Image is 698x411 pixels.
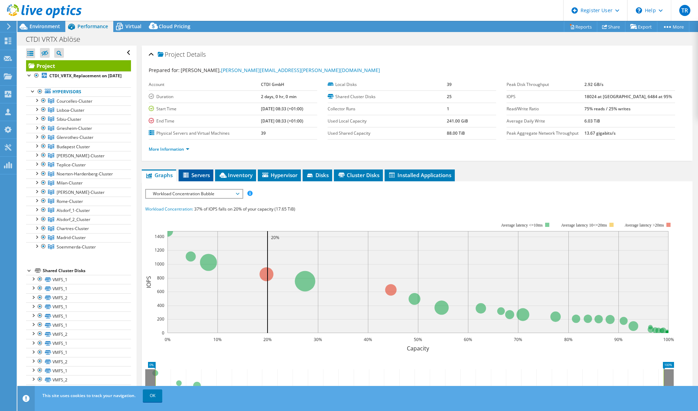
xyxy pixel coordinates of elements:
[145,206,193,212] span: Workload Concentration:
[507,81,584,88] label: Peak Disk Throughput
[584,81,603,87] b: 2.92 GB/s
[162,330,164,336] text: 0
[145,276,153,288] text: IOPS
[57,198,83,204] span: Rome-Cluster
[149,146,189,152] a: More Information
[584,130,616,136] b: 13.67 gigabits/s
[564,21,597,32] a: Reports
[157,275,164,281] text: 800
[57,216,90,222] span: Alsdorf_2_Cluster
[26,284,131,293] a: VMFS_1
[584,94,672,100] b: 18024 at [GEOGRAPHIC_DATA], 6484 at 95%
[57,134,93,140] span: Glenrothes-Cluster
[306,172,329,179] span: Disks
[507,118,584,125] label: Average Daily Write
[26,71,131,80] a: CTDI_VRTX_Replacement on [DATE]
[407,345,429,352] text: Capacity
[414,337,422,342] text: 50%
[26,188,131,197] a: Milton-Keynes-Cluster
[26,293,131,302] a: VMFS_2
[26,169,131,179] a: Noerten-Hardenberg-Cluster
[155,261,164,267] text: 1000
[507,105,584,112] label: Read/Write Ratio
[464,337,472,342] text: 60%
[314,337,322,342] text: 30%
[221,67,380,73] a: [PERSON_NAME][EMAIL_ADDRESS][PERSON_NAME][DOMAIN_NAME]
[271,235,279,240] text: 20%
[337,172,379,179] span: Cluster Disks
[149,67,180,73] label: Prepared for:
[23,35,91,43] h1: CTDI VRTX Ablöse
[26,215,131,224] a: Alsdorf_2_Cluster
[26,321,131,330] a: VMFS_1
[26,366,131,375] a: VMFS_1
[561,223,607,228] tspan: Average latency 10<=20ms
[42,393,136,398] span: This site uses cookies to track your navigation.
[263,337,272,342] text: 20%
[584,106,631,112] b: 75% reads / 25% writes
[157,302,164,308] text: 400
[328,118,447,125] label: Used Local Capacity
[507,130,584,137] label: Peak Aggregate Network Throughput
[155,247,164,253] text: 1200
[194,206,295,212] span: 37% of IOPS falls on 20% of your capacity (17.65 TiB)
[507,93,584,100] label: IOPS
[157,289,164,294] text: 600
[49,73,122,79] b: CTDI_VRTX_Replacement on [DATE]
[157,316,164,322] text: 200
[514,337,522,342] text: 70%
[57,116,81,122] span: Sibiu-Cluster
[57,107,84,113] span: Lisboa-Cluster
[213,337,222,342] text: 10%
[26,339,131,348] a: VMFS_1
[149,118,261,125] label: End Time
[149,105,261,112] label: Start Time
[158,51,185,58] span: Project
[155,234,164,239] text: 1400
[388,172,451,179] span: Installed Applications
[26,179,131,188] a: Milan-Cluster
[149,130,261,137] label: Physical Servers and Virtual Machines
[57,125,92,131] span: Griesheim-Cluster
[657,21,689,32] a: More
[447,81,452,87] b: 39
[328,81,447,88] label: Local Disks
[584,118,600,124] b: 6.03 TiB
[26,133,131,142] a: Glenrothes-Cluster
[26,348,131,357] a: VMFS_1
[57,244,96,250] span: Soemmerda-Cluster
[261,81,284,87] b: CTDI GmbH
[26,275,131,284] a: VMFS_1
[159,23,190,30] span: Cloud Pricing
[30,23,60,30] span: Environment
[26,375,131,384] a: VMFS_2
[149,81,261,88] label: Account
[26,197,131,206] a: Rome-Cluster
[261,94,297,100] b: 2 days, 0 hr, 0 min
[261,118,303,124] b: [DATE] 08:33 (+01:00)
[625,21,657,32] a: Export
[57,189,105,195] span: [PERSON_NAME]-Cluster
[149,93,261,100] label: Duration
[125,23,141,30] span: Virtual
[328,93,447,100] label: Shared Cluster Disks
[57,162,86,168] span: Teplice-Cluster
[447,94,452,100] b: 25
[77,23,108,30] span: Performance
[26,87,131,96] a: Hypervisors
[43,267,131,275] div: Shared Cluster Disks
[679,5,690,16] span: TR
[663,337,674,342] text: 100%
[219,172,253,179] span: Inventory
[26,302,131,311] a: VMFS_1
[447,130,465,136] b: 88.00 TiB
[26,124,131,133] a: Griesheim-Cluster
[26,160,131,169] a: Teplice-Cluster
[447,106,449,112] b: 1
[26,242,131,251] a: Soemmerda-Cluster
[564,337,573,342] text: 80%
[182,172,210,179] span: Servers
[181,67,380,73] span: [PERSON_NAME],
[26,357,131,366] a: VMFS_2
[328,130,447,137] label: Used Shared Capacity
